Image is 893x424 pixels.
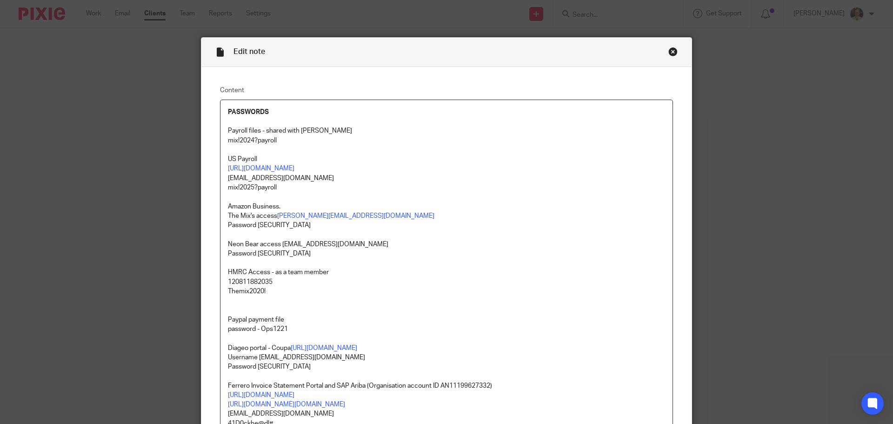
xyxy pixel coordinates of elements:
[220,86,673,95] label: Content
[228,211,665,221] p: The Mix's access
[668,47,678,56] div: Close this dialog window
[228,392,294,398] a: [URL][DOMAIN_NAME]
[228,324,665,334] p: password - Ops1221
[233,48,265,55] span: Edit note
[228,381,665,390] p: Ferrero Invoice Statement Portal and SAP Ariba (Organisation account ID AN11199627332)
[228,315,665,324] p: Paypal payment file
[228,362,665,371] p: Password [SECURITY_DATA]
[228,202,665,211] p: Amazon Business.
[228,126,665,135] p: Payroll files - shared with [PERSON_NAME]
[228,174,665,183] p: [EMAIL_ADDRESS][DOMAIN_NAME]
[228,287,665,296] p: Themix2020!
[228,409,665,418] p: [EMAIL_ADDRESS][DOMAIN_NAME]
[228,136,665,145] p: mix!2024?payroll
[228,277,665,287] p: 120811882035
[228,183,665,192] p: mix!2025?payroll
[228,221,665,230] p: Password [SECURITY_DATA]
[277,213,434,219] a: [PERSON_NAME][EMAIL_ADDRESS][DOMAIN_NAME]
[228,268,665,277] p: HMRC Access - as a team member
[228,240,665,249] p: Neon Bear access [EMAIL_ADDRESS][DOMAIN_NAME]
[228,401,345,408] a: [URL][DOMAIN_NAME][DOMAIN_NAME]
[228,165,294,172] a: [URL][DOMAIN_NAME]
[291,345,357,351] a: [URL][DOMAIN_NAME]
[228,353,665,362] p: Username [EMAIL_ADDRESS][DOMAIN_NAME]
[228,109,269,115] strong: PASSWORDS
[228,343,665,353] p: Diageo portal - Coupa
[228,249,665,258] p: Password [SECURITY_DATA]
[228,155,665,164] p: US Payroll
